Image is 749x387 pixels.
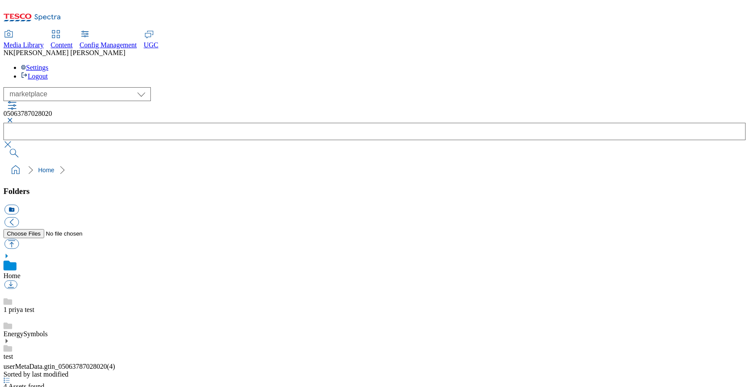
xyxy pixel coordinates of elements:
[144,31,159,49] a: UGC
[38,167,54,174] a: Home
[3,330,48,338] a: EnergySymbols
[3,363,746,371] div: userMetaData.gtin_05063787028020
[21,72,48,80] a: Logout
[21,64,49,71] a: Settings
[3,272,20,279] a: Home
[3,41,44,49] span: Media Library
[3,31,44,49] a: Media Library
[3,162,746,178] nav: breadcrumb
[51,41,73,49] span: Content
[107,363,115,370] span: ( 4 )
[9,163,23,177] a: home
[3,306,34,313] a: 1 priya test
[3,110,52,117] span: 05063787028020
[3,371,68,378] span: Sorted by last modified
[3,187,746,196] h3: Folders
[51,31,73,49] a: Content
[80,31,137,49] a: Config Management
[3,353,13,360] a: test
[3,49,13,56] span: NK
[13,49,125,56] span: [PERSON_NAME] [PERSON_NAME]
[144,41,159,49] span: UGC
[80,41,137,49] span: Config Management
